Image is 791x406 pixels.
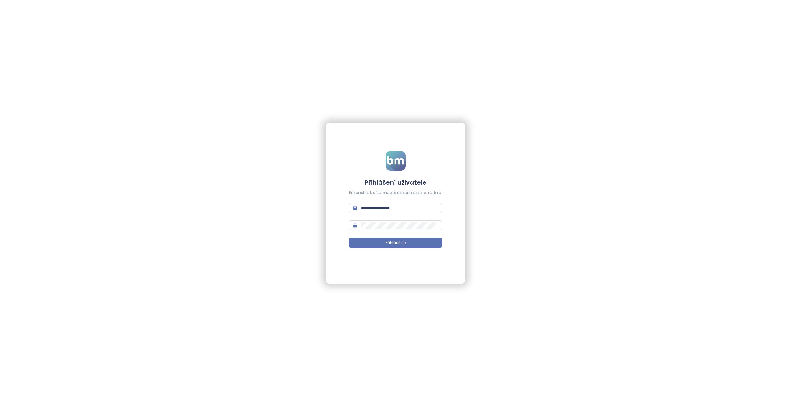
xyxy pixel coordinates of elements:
[349,178,442,187] h4: Přihlášení uživatele
[353,206,357,210] span: mail
[349,190,442,196] div: Pro přístup k účtu zadejte své přihlašovací údaje.
[349,238,442,248] button: Přihlásit se
[386,151,406,171] img: logo
[386,240,406,246] span: Přihlásit se
[353,223,357,228] span: lock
